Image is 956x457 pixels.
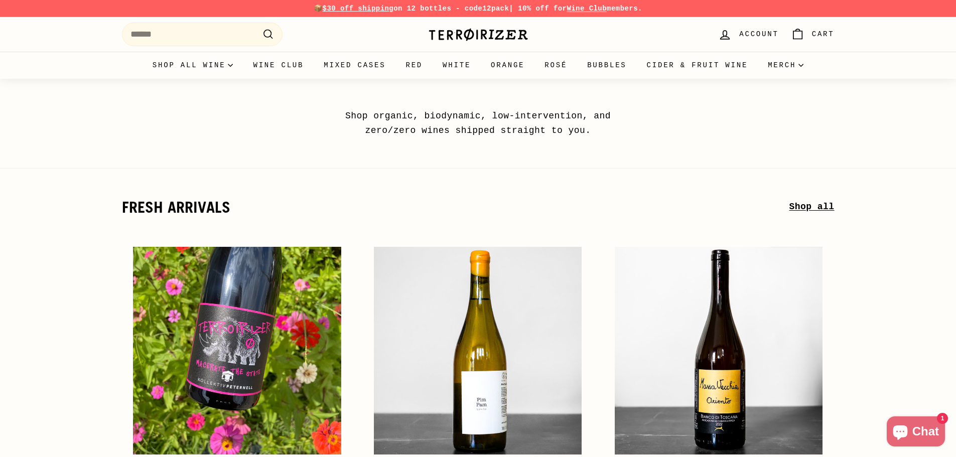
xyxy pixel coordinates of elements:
a: Account [712,20,784,49]
inbox-online-store-chat: Shopify online store chat [884,416,948,449]
strong: 12pack [482,5,509,13]
span: Cart [812,29,835,40]
a: Wine Club [243,52,314,79]
a: Bubbles [577,52,636,79]
a: Orange [481,52,534,79]
a: Mixed Cases [314,52,395,79]
a: Red [395,52,433,79]
summary: Shop all wine [143,52,243,79]
div: Primary [102,52,855,79]
span: Account [739,29,778,40]
a: Wine Club [567,5,607,13]
p: 📦 on 12 bottles - code | 10% off for members. [122,3,835,14]
a: Cart [785,20,841,49]
a: White [433,52,481,79]
a: Rosé [534,52,577,79]
p: Shop organic, biodynamic, low-intervention, and zero/zero wines shipped straight to you. [323,109,634,138]
summary: Merch [758,52,813,79]
span: $30 off shipping [323,5,394,13]
a: Shop all [789,200,834,214]
h2: fresh arrivals [122,199,789,216]
a: Cider & Fruit Wine [637,52,758,79]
